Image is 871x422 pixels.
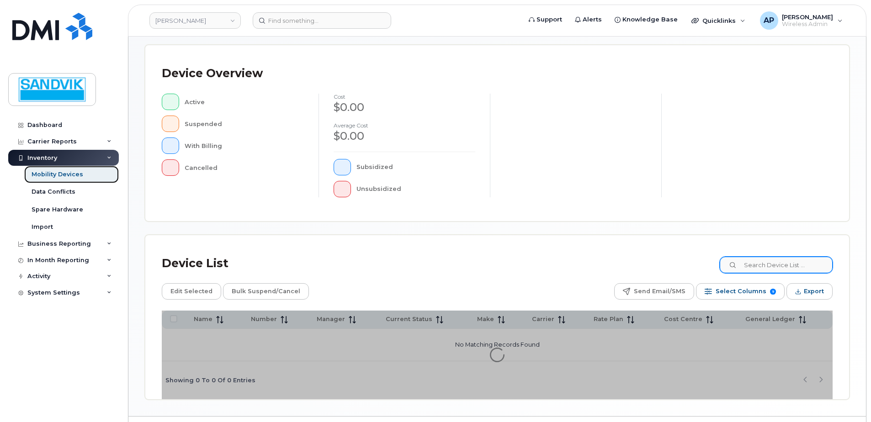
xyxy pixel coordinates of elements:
[334,100,475,115] div: $0.00
[770,289,776,295] span: 9
[622,15,678,24] span: Knowledge Base
[162,62,263,85] div: Device Overview
[232,285,300,298] span: Bulk Suspend/Cancel
[685,11,752,30] div: Quicklinks
[782,13,833,21] span: [PERSON_NAME]
[786,283,833,300] button: Export
[568,11,608,29] a: Alerts
[170,285,212,298] span: Edit Selected
[782,21,833,28] span: Wireless Admin
[334,122,475,128] h4: Average cost
[702,17,736,24] span: Quicklinks
[614,283,694,300] button: Send Email/SMS
[634,285,685,298] span: Send Email/SMS
[764,15,774,26] span: AP
[356,181,476,197] div: Unsubsidized
[356,159,476,175] div: Subsidized
[720,257,833,273] input: Search Device List ...
[149,12,241,29] a: Sandvik Tamrock
[162,252,228,275] div: Device List
[223,283,309,300] button: Bulk Suspend/Cancel
[696,283,785,300] button: Select Columns 9
[608,11,684,29] a: Knowledge Base
[334,128,475,144] div: $0.00
[253,12,391,29] input: Find something...
[536,15,562,24] span: Support
[185,137,304,154] div: With Billing
[185,159,304,176] div: Cancelled
[522,11,568,29] a: Support
[583,15,602,24] span: Alerts
[334,94,475,100] h4: cost
[185,94,304,110] div: Active
[804,285,824,298] span: Export
[754,11,849,30] div: Annette Panzani
[716,285,766,298] span: Select Columns
[162,283,221,300] button: Edit Selected
[185,116,304,132] div: Suspended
